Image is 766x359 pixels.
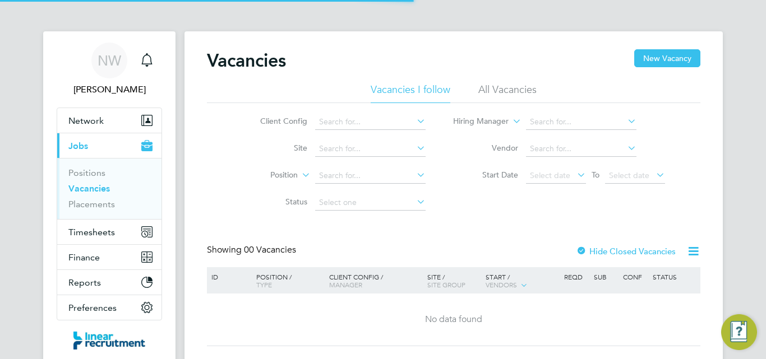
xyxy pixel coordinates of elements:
[68,199,115,209] a: Placements
[57,158,161,219] div: Jobs
[68,115,104,126] span: Network
[57,332,162,349] a: Go to home page
[209,314,699,325] div: No data found
[98,53,121,68] span: NW
[427,280,465,289] span: Site Group
[256,280,272,289] span: Type
[315,168,426,184] input: Search for...
[609,170,649,180] span: Select date
[634,49,700,67] button: New Vacancy
[721,314,757,350] button: Engage Resource Center
[57,295,161,320] button: Preferences
[329,280,362,289] span: Manager
[486,280,517,289] span: Vendors
[57,270,161,295] button: Reports
[454,143,518,153] label: Vendor
[57,83,162,96] span: Nicola Wilson
[591,267,620,286] div: Sub
[620,267,649,286] div: Conf
[454,170,518,180] label: Start Date
[57,220,161,244] button: Timesheets
[243,197,307,207] label: Status
[73,332,145,349] img: linearrecruitment-logo-retina.png
[371,83,450,103] li: Vacancies I follow
[68,227,115,237] span: Timesheets
[424,267,483,294] div: Site /
[561,267,590,286] div: Reqd
[326,267,424,294] div: Client Config /
[57,245,161,269] button: Finance
[530,170,570,180] span: Select date
[57,43,162,96] a: NW[PERSON_NAME]
[207,244,298,256] div: Showing
[248,267,326,294] div: Position /
[233,170,298,181] label: Position
[68,277,101,288] span: Reports
[243,143,307,153] label: Site
[207,49,286,72] h2: Vacancies
[526,141,636,157] input: Search for...
[243,116,307,126] label: Client Config
[315,114,426,130] input: Search for...
[209,267,248,286] div: ID
[444,116,509,127] label: Hiring Manager
[68,141,88,151] span: Jobs
[68,252,100,263] span: Finance
[244,244,296,255] span: 00 Vacancies
[483,267,561,295] div: Start /
[57,133,161,158] button: Jobs
[68,167,105,178] a: Positions
[588,167,603,182] span: To
[57,108,161,133] button: Network
[68,183,110,194] a: Vacancies
[576,246,676,257] label: Hide Closed Vacancies
[526,114,636,130] input: Search for...
[315,141,426,157] input: Search for...
[478,83,537,103] li: All Vacancies
[650,267,699,286] div: Status
[68,302,117,313] span: Preferences
[315,195,426,211] input: Select one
